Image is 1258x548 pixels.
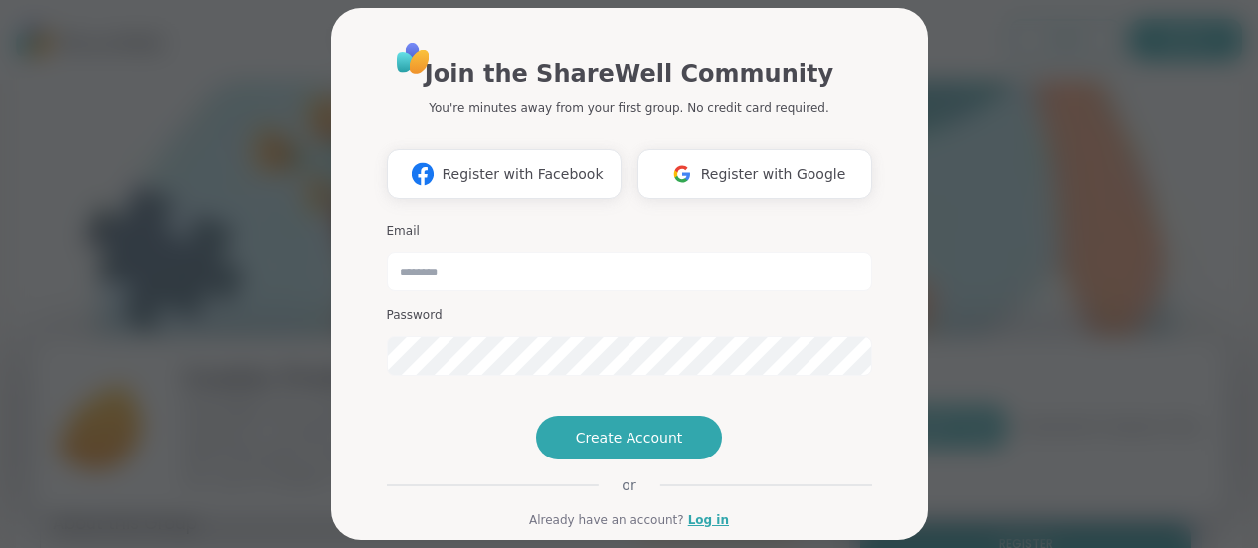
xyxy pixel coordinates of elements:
span: Already have an account? [529,511,684,529]
h1: Join the ShareWell Community [425,56,833,91]
span: Create Account [576,428,683,448]
h3: Email [387,223,872,240]
button: Register with Google [637,149,872,199]
button: Create Account [536,416,723,459]
span: Register with Facebook [442,164,603,185]
img: ShareWell Logo [391,36,436,81]
p: You're minutes away from your first group. No credit card required. [429,99,828,117]
span: or [598,475,659,495]
h3: Password [387,307,872,324]
img: ShareWell Logomark [404,155,442,192]
a: Log in [688,511,729,529]
span: Register with Google [701,164,846,185]
button: Register with Facebook [387,149,622,199]
img: ShareWell Logomark [663,155,701,192]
